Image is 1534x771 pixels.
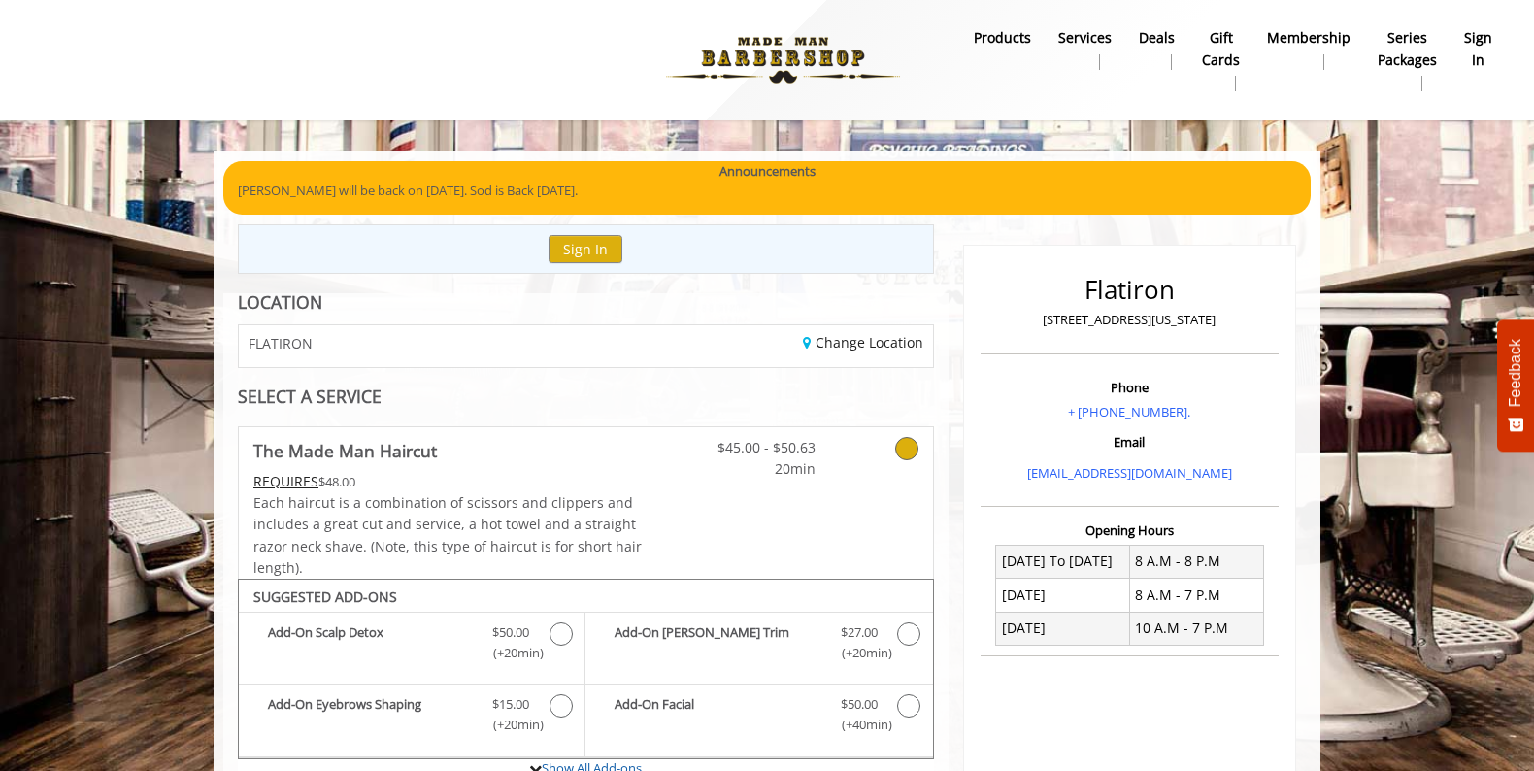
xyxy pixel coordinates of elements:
[492,694,529,715] span: $15.00
[960,24,1045,75] a: Productsproducts
[830,715,887,735] span: (+40min )
[1202,27,1240,71] b: gift cards
[803,333,923,352] a: Change Location
[1267,27,1351,49] b: Membership
[249,336,313,351] span: FLATIRON
[249,622,575,668] label: Add-On Scalp Detox
[253,493,642,577] span: Each haircut is a combination of scissors and clippers and includes a great cut and service, a ho...
[985,310,1274,330] p: [STREET_ADDRESS][US_STATE]
[238,387,934,406] div: SELECT A SERVICE
[1253,24,1364,75] a: MembershipMembership
[1129,612,1263,645] td: 10 A.M - 7 P.M
[841,694,878,715] span: $50.00
[1045,24,1125,75] a: ServicesServices
[701,458,816,480] span: 20min
[483,715,540,735] span: (+20min )
[985,435,1274,449] h3: Email
[483,643,540,663] span: (+20min )
[615,694,820,735] b: Add-On Facial
[1378,27,1437,71] b: Series packages
[1125,24,1188,75] a: DealsDeals
[1451,24,1506,75] a: sign insign in
[253,471,644,492] div: $48.00
[549,235,622,263] button: Sign In
[981,523,1279,537] h3: Opening Hours
[996,579,1130,612] td: [DATE]
[1129,579,1263,612] td: 8 A.M - 7 P.M
[830,643,887,663] span: (+20min )
[268,622,473,663] b: Add-On Scalp Detox
[996,545,1130,578] td: [DATE] To [DATE]
[1364,24,1451,96] a: Series packagesSeries packages
[1027,464,1232,482] a: [EMAIL_ADDRESS][DOMAIN_NAME]
[1058,27,1112,49] b: Services
[238,181,1296,201] p: [PERSON_NAME] will be back on [DATE]. Sod is Back [DATE].
[985,381,1274,394] h3: Phone
[974,27,1031,49] b: products
[1129,545,1263,578] td: 8 A.M - 8 P.M
[595,694,922,740] label: Add-On Facial
[615,622,820,663] b: Add-On [PERSON_NAME] Trim
[1139,27,1175,49] b: Deals
[996,612,1130,645] td: [DATE]
[985,276,1274,304] h2: Flatiron
[595,622,922,668] label: Add-On Beard Trim
[841,622,878,643] span: $27.00
[719,161,816,182] b: Announcements
[1188,24,1253,96] a: Gift cardsgift cards
[650,7,917,114] img: Made Man Barbershop logo
[701,437,816,458] span: $45.00 - $50.63
[253,587,397,606] b: SUGGESTED ADD-ONS
[238,290,322,314] b: LOCATION
[1507,339,1524,407] span: Feedback
[238,579,934,759] div: The Made Man Haircut Add-onS
[253,472,318,490] span: This service needs some Advance to be paid before we block your appointment
[253,437,437,464] b: The Made Man Haircut
[1464,27,1492,71] b: sign in
[1497,319,1534,452] button: Feedback - Show survey
[268,694,473,735] b: Add-On Eyebrows Shaping
[492,622,529,643] span: $50.00
[249,694,575,740] label: Add-On Eyebrows Shaping
[1068,403,1190,420] a: + [PHONE_NUMBER].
